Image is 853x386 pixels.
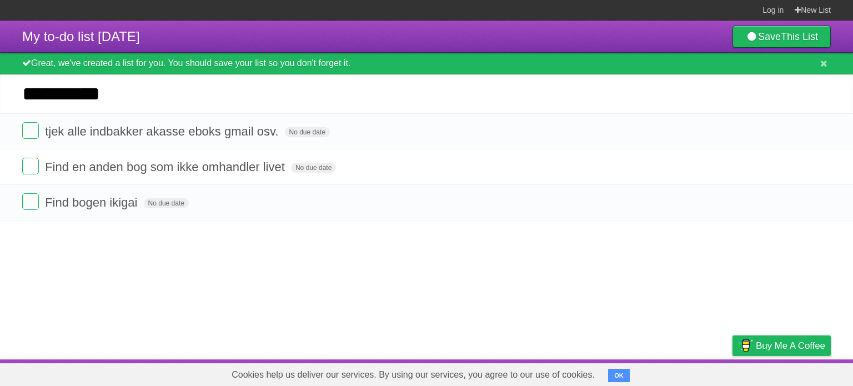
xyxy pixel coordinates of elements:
[781,31,818,42] b: This List
[220,364,606,386] span: Cookies help us deliver our services. By using our services, you agree to our use of cookies.
[144,198,189,208] span: No due date
[22,122,39,139] label: Done
[756,336,825,355] span: Buy me a coffee
[22,158,39,174] label: Done
[621,362,666,383] a: Developers
[45,160,288,174] span: Find en anden bog som ikke omhandler livet
[732,26,831,48] a: SaveThis List
[22,193,39,210] label: Done
[732,335,831,356] a: Buy me a coffee
[22,29,140,44] span: My to-do list [DATE]
[680,362,705,383] a: Terms
[738,336,753,355] img: Buy me a coffee
[285,127,330,137] span: No due date
[291,163,336,173] span: No due date
[608,369,630,382] button: OK
[45,124,281,138] span: tjek alle indbakker akasse eboks gmail osv.
[45,195,140,209] span: Find bogen ikigai
[585,362,608,383] a: About
[718,362,747,383] a: Privacy
[761,362,831,383] a: Suggest a feature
